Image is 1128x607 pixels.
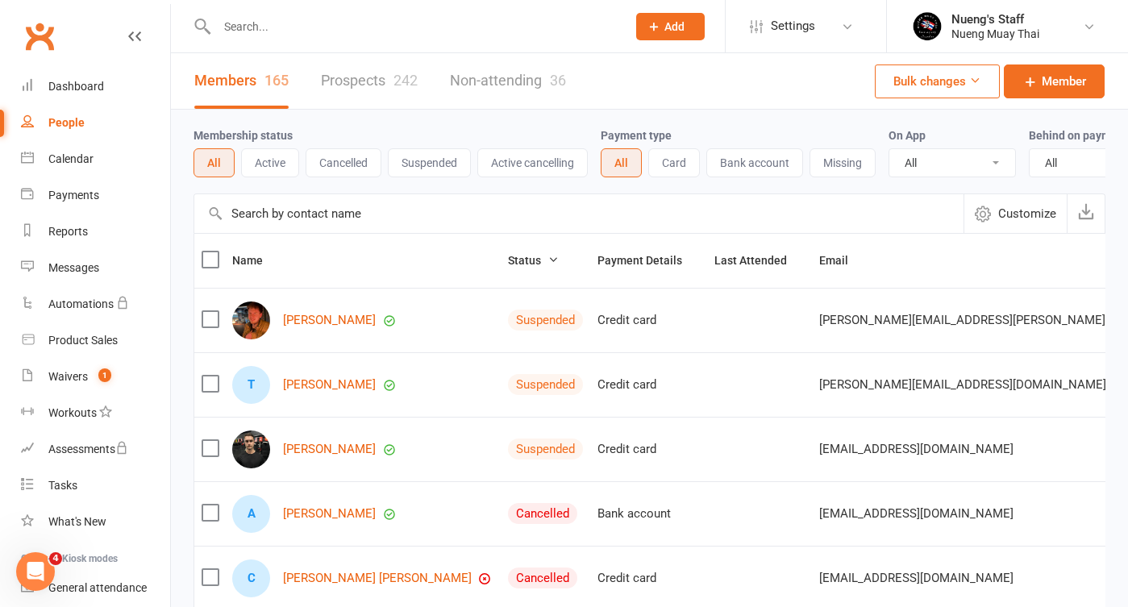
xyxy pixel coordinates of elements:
span: Payment Details [597,254,700,267]
button: Missing [810,148,876,177]
a: Members165 [194,53,289,109]
span: Last Attended [714,254,805,267]
button: Email [819,251,866,270]
button: Customize [964,194,1067,233]
a: What's New [21,504,170,540]
a: Waivers 1 [21,359,170,395]
a: Dashboard [21,69,170,105]
div: 165 [264,72,289,89]
button: Last Attended [714,251,805,270]
button: Bank account [706,148,803,177]
a: Workouts [21,395,170,431]
div: Tasks [48,479,77,492]
img: thumb_image1725410985.png [911,10,943,43]
div: 242 [393,72,418,89]
a: Tasks [21,468,170,504]
div: Credit card [597,378,700,392]
div: Bank account [597,507,700,521]
a: Product Sales [21,322,170,359]
div: Suspended [508,439,583,459]
a: [PERSON_NAME] [283,443,376,456]
div: Cancelled [508,503,577,524]
button: All [601,148,642,177]
label: Membership status [194,129,293,142]
span: [PERSON_NAME][EMAIL_ADDRESS][DOMAIN_NAME] [819,369,1106,400]
a: Member [1004,64,1105,98]
div: T [232,366,270,404]
div: Waivers [48,370,88,383]
div: A [232,495,270,533]
a: [PERSON_NAME] [283,314,376,327]
button: Bulk changes [875,64,1000,98]
a: Prospects242 [321,53,418,109]
a: Calendar [21,141,170,177]
div: Automations [48,297,114,310]
a: [PERSON_NAME] [283,507,376,521]
span: [EMAIL_ADDRESS][DOMAIN_NAME] [819,434,1014,464]
div: Suspended [508,374,583,395]
a: Messages [21,250,170,286]
span: [EMAIL_ADDRESS][DOMAIN_NAME] [819,498,1014,529]
a: Clubworx [19,16,60,56]
span: Name [232,254,281,267]
div: Assessments [48,443,128,455]
div: Payments [48,189,99,202]
span: Customize [998,204,1056,223]
iframe: Intercom live chat [16,552,55,591]
span: Member [1042,72,1086,91]
button: All [194,148,235,177]
div: Workouts [48,406,97,419]
div: Credit card [597,314,700,327]
div: Nueng Muay Thai [951,27,1039,41]
a: Assessments [21,431,170,468]
div: Reports [48,225,88,238]
label: Payment type [601,129,672,142]
div: Product Sales [48,334,118,347]
a: General attendance kiosk mode [21,570,170,606]
div: Messages [48,261,99,274]
button: Cancelled [306,148,381,177]
button: Payment Details [597,251,700,270]
label: On App [889,129,926,142]
div: What's New [48,515,106,528]
span: 4 [49,552,62,565]
a: [PERSON_NAME] [PERSON_NAME] [283,572,472,585]
span: Settings [771,8,815,44]
input: Search by contact name [194,194,964,233]
div: Credit card [597,572,700,585]
a: People [21,105,170,141]
div: Credit card [597,443,700,456]
a: Automations [21,286,170,322]
span: 1 [98,368,111,382]
a: [PERSON_NAME] [283,378,376,392]
div: 36 [550,72,566,89]
button: Status [508,251,559,270]
button: Active [241,148,299,177]
span: Add [664,20,685,33]
div: Nueng's Staff [951,12,1039,27]
span: [EMAIL_ADDRESS][DOMAIN_NAME] [819,563,1014,593]
div: Calendar [48,152,94,165]
span: Status [508,254,559,267]
div: Dashboard [48,80,104,93]
button: Card [648,148,700,177]
button: Suspended [388,148,471,177]
div: People [48,116,85,129]
div: General attendance [48,581,147,594]
span: Email [819,254,866,267]
button: Add [636,13,705,40]
div: Suspended [508,310,583,331]
div: C [232,559,270,597]
a: Reports [21,214,170,250]
input: Search... [212,15,615,38]
div: Cancelled [508,568,577,588]
button: Name [232,251,281,270]
a: Payments [21,177,170,214]
button: Active cancelling [477,148,588,177]
a: Non-attending36 [450,53,566,109]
